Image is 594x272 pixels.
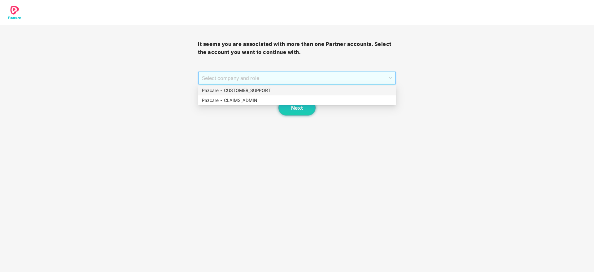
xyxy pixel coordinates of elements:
div: Pazcare - CUSTOMER_SUPPORT [202,87,392,94]
div: Pazcare - CLAIMS_ADMIN [198,95,396,105]
h3: It seems you are associated with more than one Partner accounts. Select the account you want to c... [198,40,396,56]
div: Pazcare - CUSTOMER_SUPPORT [198,86,396,95]
div: Pazcare - CLAIMS_ADMIN [202,97,392,104]
button: Next [278,100,316,116]
span: Select company and role [202,72,392,84]
span: Next [291,105,303,111]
